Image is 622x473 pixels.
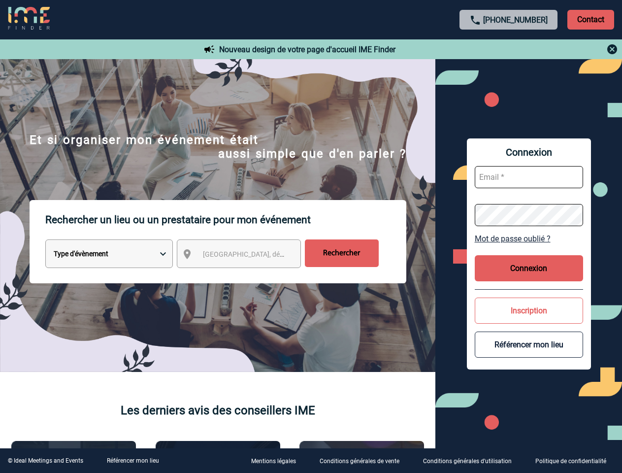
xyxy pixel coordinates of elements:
[243,456,312,466] a: Mentions légales
[475,146,583,158] span: Connexion
[475,234,583,243] a: Mot de passe oublié ?
[475,255,583,281] button: Connexion
[475,332,583,358] button: Référencer mon lieu
[469,14,481,26] img: call-24-px.png
[483,15,548,25] a: [PHONE_NUMBER]
[475,166,583,188] input: Email *
[567,10,614,30] p: Contact
[475,298,583,324] button: Inscription
[203,250,340,258] span: [GEOGRAPHIC_DATA], département, région...
[107,457,159,464] a: Référencer mon lieu
[527,456,622,466] a: Politique de confidentialité
[8,457,83,464] div: © Ideal Meetings and Events
[312,456,415,466] a: Conditions générales de vente
[45,200,406,239] p: Rechercher un lieu ou un prestataire pour mon événement
[535,458,606,465] p: Politique de confidentialité
[251,458,296,465] p: Mentions légales
[423,458,512,465] p: Conditions générales d'utilisation
[320,458,399,465] p: Conditions générales de vente
[415,456,527,466] a: Conditions générales d'utilisation
[305,239,379,267] input: Rechercher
